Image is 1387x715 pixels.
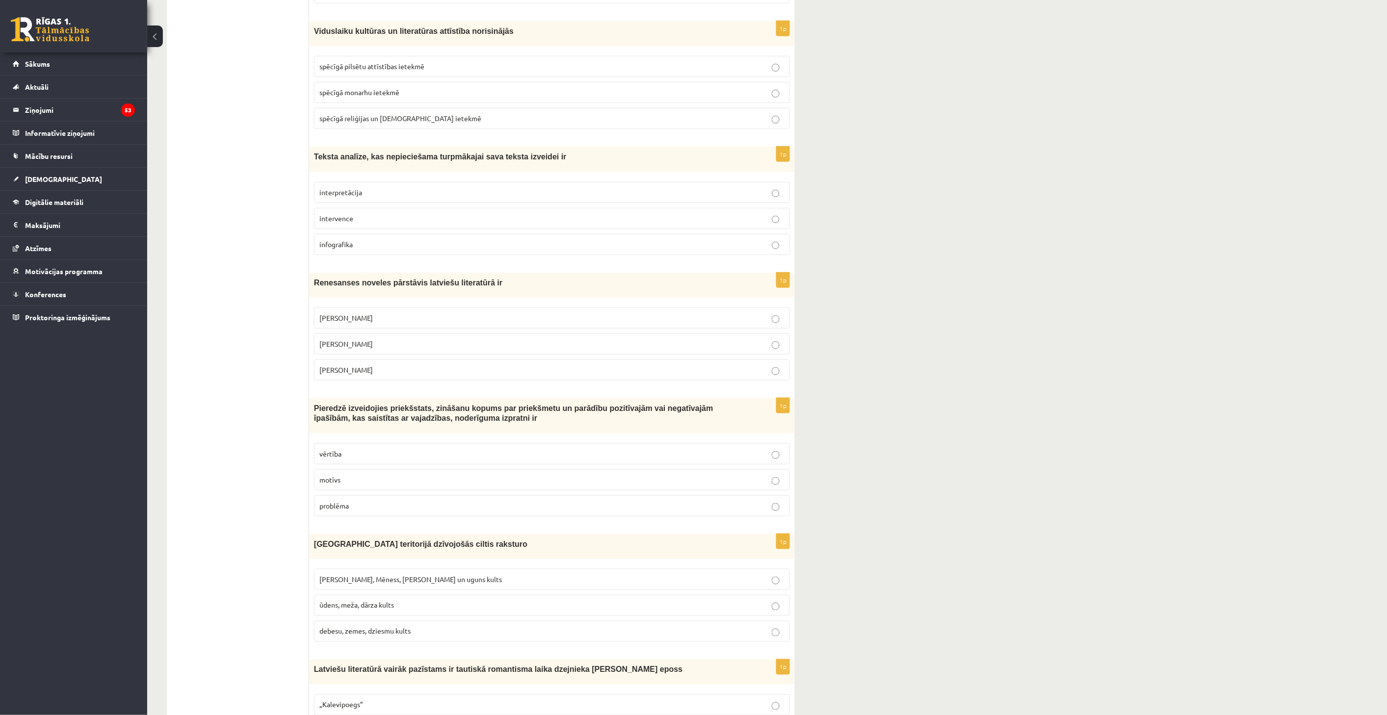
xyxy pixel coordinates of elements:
[13,283,135,306] a: Konferences
[13,168,135,190] a: [DEMOGRAPHIC_DATA]
[13,76,135,98] a: Aktuāli
[25,198,83,206] span: Digitālie materiāli
[776,21,790,36] p: 1p
[25,99,135,121] legend: Ziņojumi
[772,367,780,375] input: [PERSON_NAME]
[772,64,780,72] input: spēcīgā pilsētu attīstības ietekmē
[319,475,340,484] span: motīvs
[25,244,52,253] span: Atzīmes
[25,313,110,322] span: Proktoringa izmēģinājums
[772,503,780,511] input: problēma
[772,315,780,323] input: [PERSON_NAME]
[319,188,362,197] span: interpretācija
[13,306,135,329] a: Proktoringa izmēģinājums
[13,99,135,121] a: Ziņojumi53
[319,214,353,223] span: intervence
[319,627,411,636] span: debesu, zemes, dziesmu kults
[121,103,135,117] i: 53
[772,116,780,124] input: spēcīgā reliģijas un [DEMOGRAPHIC_DATA] ietekmē
[25,152,73,160] span: Mācību resursi
[776,272,790,288] p: 1p
[772,216,780,224] input: intervence
[25,175,102,183] span: [DEMOGRAPHIC_DATA]
[776,534,790,549] p: 1p
[319,575,502,584] span: [PERSON_NAME], Mēness, [PERSON_NAME] un uguns kults
[319,240,353,249] span: infografika
[319,601,394,610] span: ūdens, meža, dārza kults
[13,122,135,144] a: Informatīvie ziņojumi
[25,122,135,144] legend: Informatīvie ziņojumi
[319,88,399,97] span: spēcīgā monarhu ietekmē
[319,501,349,510] span: problēma
[25,290,66,299] span: Konferences
[314,540,527,548] span: [GEOGRAPHIC_DATA] teritorijā dzīvojošās ciltis raksturo
[772,603,780,611] input: ūdens, meža, dārza kults
[13,145,135,167] a: Mācību resursi
[772,629,780,637] input: debesu, zemes, dziesmu kults
[11,17,89,42] a: Rīgas 1. Tālmācības vidusskola
[319,339,373,348] span: [PERSON_NAME]
[772,90,780,98] input: spēcīgā monarhu ietekmē
[319,365,373,374] span: [PERSON_NAME]
[772,477,780,485] input: motīvs
[319,114,481,123] span: spēcīgā reliģijas un [DEMOGRAPHIC_DATA] ietekmē
[772,577,780,585] input: [PERSON_NAME], Mēness, [PERSON_NAME] un uguns kults
[25,267,103,276] span: Motivācijas programma
[772,190,780,198] input: interpretācija
[25,214,135,236] legend: Maksājumi
[319,700,363,709] span: „Kalevipoegs”
[25,59,50,68] span: Sākums
[314,279,502,287] span: Renesanses noveles pārstāvis latviešu literatūrā ir
[314,404,713,423] span: Pieredzē izveidojies priekšstats, zināšanu kopums par priekšmetu un parādību pozitīvajām vai nega...
[314,153,567,161] span: Teksta analīze, kas nepieciešama turpmākajai sava teksta izveidei ir
[13,214,135,236] a: Maksājumi
[772,451,780,459] input: vērtība
[13,52,135,75] a: Sākums
[13,191,135,213] a: Digitālie materiāli
[772,702,780,710] input: „Kalevipoegs”
[319,313,373,322] span: [PERSON_NAME]
[314,27,514,35] span: Viduslaiku kultūras un literatūras attīstība norisinājās
[772,341,780,349] input: [PERSON_NAME]
[319,449,341,458] span: vērtība
[772,242,780,250] input: infografika
[776,146,790,162] p: 1p
[776,398,790,413] p: 1p
[13,260,135,282] a: Motivācijas programma
[776,659,790,675] p: 1p
[13,237,135,259] a: Atzīmes
[25,82,49,91] span: Aktuāli
[314,665,682,674] span: Latviešu literatūrā vairāk pazīstams ir tautiskā romantisma laika dzejnieka [PERSON_NAME] eposs
[319,62,424,71] span: spēcīgā pilsētu attīstības ietekmē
